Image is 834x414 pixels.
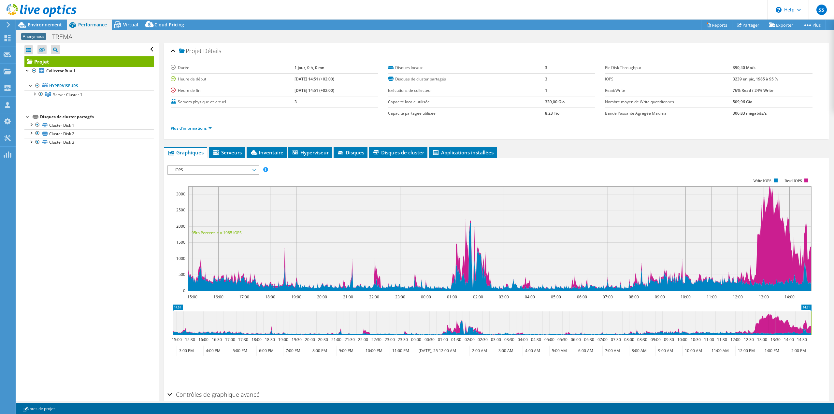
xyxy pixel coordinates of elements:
[398,337,408,342] text: 23:30
[167,388,260,401] h2: Contrôles de graphique avancé
[345,337,355,342] text: 21:30
[250,149,283,156] span: Inventaire
[816,5,827,15] span: SS
[707,294,717,300] text: 11:00
[305,337,315,342] text: 20:00
[424,337,435,342] text: 00:30
[797,337,807,342] text: 14:30
[292,337,302,342] text: 19:30
[545,76,547,82] b: 3
[171,76,294,82] label: Heure de début
[171,99,294,105] label: Servers physique et virtuel
[24,82,154,90] a: Hyperviseurs
[411,337,421,342] text: 00:00
[213,294,223,300] text: 16:00
[730,337,741,342] text: 12:00
[629,294,639,300] text: 08:00
[744,337,754,342] text: 12:30
[733,110,767,116] b: 306,83 mégabits/s
[49,33,82,40] h1: TREMA
[611,337,621,342] text: 07:30
[18,405,59,413] a: Notes de projet
[597,337,608,342] text: 07:00
[295,76,334,82] b: [DATE] 14:51 (+02:00)
[171,166,255,174] span: IOPS
[557,337,568,342] text: 05:30
[24,90,154,99] a: Server Cluster 1
[651,337,661,342] text: 09:00
[369,294,379,300] text: 22:00
[171,87,294,94] label: Heure de fin
[605,64,732,71] label: Pic Disk Throughput
[203,47,221,55] span: Détails
[317,294,327,300] text: 20:00
[176,256,185,261] text: 1000
[776,7,782,13] svg: \n
[265,337,275,342] text: 18:30
[770,337,781,342] text: 13:30
[292,149,329,156] span: Hyperviseur
[295,88,334,93] b: [DATE] 14:51 (+02:00)
[465,337,475,342] text: 02:00
[655,294,665,300] text: 09:00
[212,337,222,342] text: 16:30
[499,294,509,300] text: 03:00
[212,149,242,156] span: Serveurs
[664,337,674,342] text: 09:30
[438,337,448,342] text: 01:00
[603,294,613,300] text: 07:00
[331,337,341,342] text: 21:00
[187,294,197,300] text: 15:00
[198,337,208,342] text: 16:00
[388,76,545,82] label: Disques de cluster partagés
[238,337,248,342] text: 17:30
[239,294,249,300] text: 17:00
[473,294,483,300] text: 02:00
[491,337,501,342] text: 03:00
[176,223,185,229] text: 2000
[605,99,732,105] label: Nombre moyen de Write quotidiennes
[372,149,424,156] span: Disques de cluster
[421,294,431,300] text: 00:00
[24,121,154,129] a: Cluster Disk 1
[278,337,288,342] text: 19:00
[358,337,368,342] text: 22:00
[784,337,794,342] text: 14:00
[46,68,76,74] b: Collector Run 1
[677,337,687,342] text: 10:00
[545,99,565,105] b: 339,00 Gio
[545,88,547,93] b: 1
[123,21,138,28] span: Virtual
[717,337,727,342] text: 11:30
[733,76,778,82] b: 3239 en pic, 1985 à 95 %
[337,149,364,156] span: Disques
[318,337,328,342] text: 20:30
[185,337,195,342] text: 15:30
[584,337,594,342] text: 06:30
[343,294,353,300] text: 21:00
[545,65,547,70] b: 3
[704,337,714,342] text: 11:00
[172,337,182,342] text: 15:00
[21,33,46,40] span: Anonymous
[784,294,795,300] text: 14:00
[691,337,701,342] text: 10:30
[451,337,461,342] text: 01:30
[733,294,743,300] text: 12:00
[764,20,798,30] a: Exporter
[371,337,381,342] text: 22:30
[183,288,185,293] text: 0
[24,56,154,67] a: Projet
[78,21,107,28] span: Performance
[571,337,581,342] text: 06:00
[798,20,826,30] a: Plus
[28,21,62,28] span: Environnement
[545,110,559,116] b: 8,23 Tio
[225,337,235,342] text: 17:00
[432,149,494,156] span: Applications installées
[291,294,301,300] text: 19:00
[733,65,755,70] b: 390,40 Mo/s
[192,230,242,236] text: 95th Percentile = 1985 IOPS
[544,337,554,342] text: 05:00
[478,337,488,342] text: 02:30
